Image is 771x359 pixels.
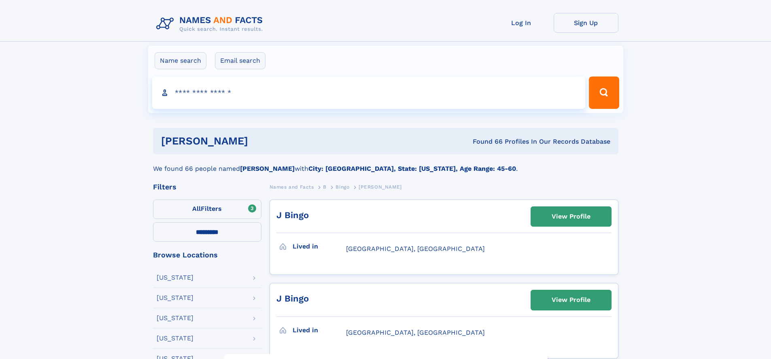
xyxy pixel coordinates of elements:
div: Found 66 Profiles In Our Records Database [360,137,610,146]
a: Names and Facts [270,182,314,192]
div: [US_STATE] [157,335,193,342]
input: search input [152,76,586,109]
span: [GEOGRAPHIC_DATA], [GEOGRAPHIC_DATA] [346,329,485,336]
span: All [192,205,201,212]
h3: Lived in [293,323,346,337]
div: Browse Locations [153,251,261,259]
div: [US_STATE] [157,274,193,281]
a: B [323,182,327,192]
a: J Bingo [276,210,309,220]
div: Filters [153,183,261,191]
div: View Profile [552,207,590,226]
span: [PERSON_NAME] [359,184,402,190]
span: [GEOGRAPHIC_DATA], [GEOGRAPHIC_DATA] [346,245,485,253]
button: Search Button [589,76,619,109]
a: Bingo [336,182,349,192]
div: [US_STATE] [157,315,193,321]
div: We found 66 people named with . [153,154,618,174]
h3: Lived in [293,240,346,253]
b: [PERSON_NAME] [240,165,295,172]
a: J Bingo [276,293,309,304]
img: Logo Names and Facts [153,13,270,35]
b: City: [GEOGRAPHIC_DATA], State: [US_STATE], Age Range: 45-60 [308,165,516,172]
a: View Profile [531,290,611,310]
label: Filters [153,200,261,219]
span: B [323,184,327,190]
a: View Profile [531,207,611,226]
label: Name search [155,52,206,69]
h1: [PERSON_NAME] [161,136,361,146]
div: View Profile [552,291,590,309]
div: [US_STATE] [157,295,193,301]
a: Sign Up [554,13,618,33]
span: Bingo [336,184,349,190]
label: Email search [215,52,265,69]
a: Log In [489,13,554,33]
